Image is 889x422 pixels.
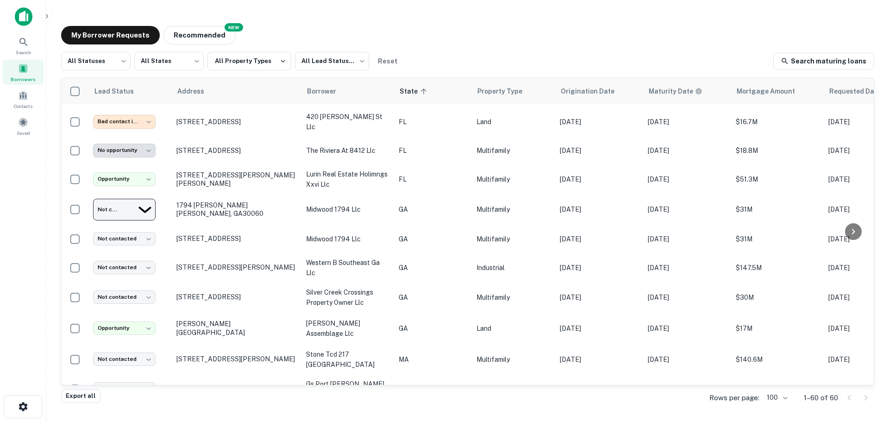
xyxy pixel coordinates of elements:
[93,382,156,396] div: Not contacted
[709,392,759,403] p: Rows per page:
[804,392,838,403] p: 1–60 of 60
[15,7,32,26] img: capitalize-icon.png
[176,234,297,243] p: [STREET_ADDRESS]
[648,354,726,365] p: [DATE]
[399,234,467,244] p: GA
[61,389,100,403] button: Export all
[736,292,819,302] p: $30M
[306,349,389,370] p: stone tcd 217 [GEOGRAPHIC_DATA]
[476,145,551,156] p: Multifamily
[134,49,204,73] div: All States
[476,323,551,334] p: Land
[176,146,297,155] p: [STREET_ADDRESS]
[648,204,726,214] p: [DATE]
[648,145,726,156] p: [DATE]
[93,261,156,274] div: Not contacted
[207,52,291,70] button: All Property Types
[649,86,714,96] span: Maturity dates displayed may be estimated. Please contact the lender for the most accurate maturi...
[306,258,389,278] p: western b southeast ga llc
[306,234,389,244] p: midwood 1794 llc
[736,234,819,244] p: $31M
[176,384,297,393] p: [STREET_ADDRESS][PERSON_NAME]
[16,49,31,56] span: Search
[773,53,874,69] a: Search maturing loans
[649,86,693,96] h6: Maturity Date
[306,112,389,132] p: 420 [PERSON_NAME] st llc
[648,234,726,244] p: [DATE]
[399,354,467,365] p: MA
[736,354,819,365] p: $140.6M
[649,86,702,96] div: Maturity dates displayed may be estimated. Please contact the lender for the most accurate maturi...
[560,323,639,334] p: [DATE]
[560,263,639,273] p: [DATE]
[93,290,156,304] div: Not contacted
[400,86,430,97] span: State
[93,321,156,335] div: Opportunity
[399,292,467,302] p: GA
[306,204,389,214] p: midwood 1794 llc
[560,234,639,244] p: [DATE]
[306,379,389,399] p: gs port [PERSON_NAME] apartments owner llc
[11,76,36,83] span: Borrowers
[373,52,402,70] button: Reset
[476,292,551,302] p: Multifamily
[176,118,297,126] p: [STREET_ADDRESS]
[736,174,819,184] p: $51.3M
[93,232,156,246] div: Not contacted
[93,353,156,366] div: Not contacted
[476,263,551,273] p: Industrial
[648,384,726,394] p: [DATE]
[736,204,819,214] p: $31M
[306,318,389,339] p: [PERSON_NAME] assemblage llc
[648,323,726,334] p: [DATE]
[14,102,32,110] span: Contacts
[560,354,639,365] p: [DATE]
[177,86,216,97] span: Address
[163,26,236,44] button: Recommended
[476,117,551,127] p: Land
[176,320,297,336] p: [PERSON_NAME][GEOGRAPHIC_DATA]
[399,174,467,184] p: FL
[399,263,467,273] p: GA
[306,287,389,308] p: silver creek crossings property owner llc
[399,117,467,127] p: FL
[648,117,726,127] p: [DATE]
[736,117,819,127] p: $16.7M
[176,293,297,301] p: [STREET_ADDRESS]
[560,174,639,184] p: [DATE]
[560,117,639,127] p: [DATE]
[306,145,389,156] p: the riviera at 8412 llc
[476,234,551,244] p: Multifamily
[93,203,134,216] div: Not contacted
[176,201,297,218] p: 1794 [PERSON_NAME] [PERSON_NAME], GA30060
[61,26,160,44] button: My Borrower Requests
[476,354,551,365] p: Multifamily
[176,263,297,271] p: [STREET_ADDRESS][PERSON_NAME]
[843,348,889,392] iframe: Chat Widget
[736,263,819,273] p: $147.5M
[295,49,369,73] div: All Lead Statuses
[648,263,726,273] p: [DATE]
[736,323,819,334] p: $17M
[648,174,726,184] p: [DATE]
[93,115,156,128] div: Bad contact info
[307,86,348,97] span: Borrower
[93,172,156,186] div: Opportunity
[94,86,146,97] span: Lead Status
[560,204,639,214] p: [DATE]
[476,384,551,394] p: Industrial
[560,145,639,156] p: [DATE]
[176,355,297,363] p: [STREET_ADDRESS][PERSON_NAME]
[736,145,819,156] p: $18.8M
[399,384,467,394] p: MD
[476,204,551,214] p: Multifamily
[736,384,819,394] p: $74.6M
[176,171,297,188] p: [STREET_ADDRESS][PERSON_NAME][PERSON_NAME]
[17,129,30,137] span: Saved
[225,23,243,31] div: NEW
[763,391,789,404] div: 100
[737,86,807,97] span: Mortgage Amount
[93,144,156,157] div: No opportunity
[648,292,726,302] p: [DATE]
